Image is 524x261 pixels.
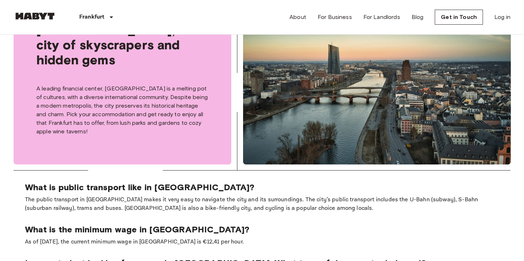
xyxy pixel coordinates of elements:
[412,13,424,21] a: Blog
[25,238,499,246] p: As of [DATE], the current minimum wage in [GEOGRAPHIC_DATA] is €12,41 per hour.
[363,13,400,21] a: For Landlords
[36,84,208,136] p: A leading financial center, [GEOGRAPHIC_DATA] is a melting pot of cultures, with a diverse intern...
[14,13,56,20] img: Habyt
[289,13,306,21] a: About
[25,196,499,213] p: The public transport in [GEOGRAPHIC_DATA] makes it very easy to navigate the city and its surroun...
[25,182,499,193] p: What is public transport like in [GEOGRAPHIC_DATA]?
[36,22,208,67] span: [GEOGRAPHIC_DATA], a city of skyscrapers and hidden gems
[435,10,483,25] a: Get in Touch
[25,224,499,235] p: What is the minimum wage in [GEOGRAPHIC_DATA]?
[494,13,510,21] a: Log in
[79,13,104,21] p: Frankfurt
[318,13,352,21] a: For Business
